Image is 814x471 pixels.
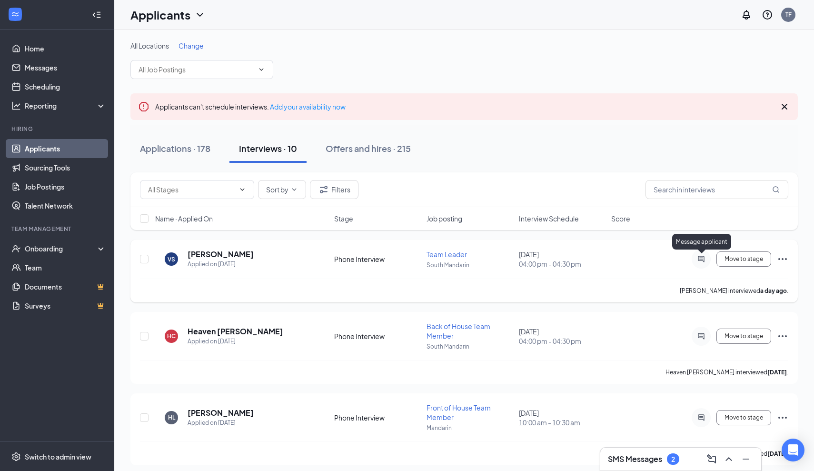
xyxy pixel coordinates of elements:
button: ChevronUp [721,451,736,467]
span: All Locations [130,41,169,50]
h5: [PERSON_NAME] [188,249,254,260]
div: Applied on [DATE] [188,260,254,269]
span: Job posting [427,214,462,223]
svg: UserCheck [11,244,21,253]
button: Move to stage [716,329,771,344]
div: [DATE] [519,250,606,269]
b: a day ago [760,287,787,294]
span: Score [611,214,630,223]
svg: Cross [779,101,790,112]
div: Offers and hires · 215 [326,142,411,154]
div: Phone Interview [334,413,421,422]
span: Move to stage [725,333,763,340]
button: Sort byChevronDown [258,180,306,199]
svg: ActiveChat [695,332,707,340]
svg: Notifications [741,9,752,20]
div: Team Management [11,225,104,233]
button: Move to stage [716,251,771,267]
svg: Error [138,101,149,112]
a: Talent Network [25,196,106,215]
a: Team [25,258,106,277]
div: Phone Interview [334,331,421,341]
span: Move to stage [725,414,763,421]
a: Add your availability now [270,102,346,111]
svg: Analysis [11,101,21,110]
span: Name · Applied On [155,214,213,223]
svg: ChevronDown [238,186,246,193]
svg: Ellipses [777,412,788,423]
h3: SMS Messages [608,454,662,464]
svg: Collapse [92,10,101,20]
button: ComposeMessage [704,451,719,467]
b: [DATE] [767,450,787,457]
button: Move to stage [716,410,771,425]
p: Mandarin [427,424,513,432]
span: Team Leader [427,250,467,259]
svg: ActiveChat [695,255,707,263]
div: Reporting [25,101,107,110]
span: Front of House Team Member [427,403,491,421]
svg: QuestionInfo [762,9,773,20]
span: Sort by [266,186,288,193]
svg: MagnifyingGlass [772,186,780,193]
p: South Mandarin [427,261,513,269]
button: Minimize [738,451,754,467]
span: Stage [334,214,353,223]
div: [DATE] [519,408,606,427]
svg: ChevronDown [258,66,265,73]
span: 04:00 pm - 04:30 pm [519,336,606,346]
a: Home [25,39,106,58]
div: Hiring [11,125,104,133]
div: 2 [671,455,675,463]
div: Applied on [DATE] [188,337,283,346]
span: 10:00 am - 10:30 am [519,418,606,427]
svg: Settings [11,452,21,461]
div: Switch to admin view [25,452,91,461]
a: Scheduling [25,77,106,96]
div: Interviews · 10 [239,142,297,154]
span: Interview Schedule [519,214,579,223]
svg: ActiveChat [695,414,707,421]
a: Sourcing Tools [25,158,106,177]
a: Job Postings [25,177,106,196]
svg: Minimize [740,453,752,465]
h5: [PERSON_NAME] [188,408,254,418]
span: Change [179,41,204,50]
svg: ChevronUp [723,453,735,465]
div: Open Intercom Messenger [782,439,804,461]
h5: Heaven [PERSON_NAME] [188,326,283,337]
p: South Mandarin [427,342,513,351]
b: [DATE] [767,369,787,376]
span: Applicants can't schedule interviews. [155,102,346,111]
svg: Ellipses [777,253,788,265]
input: All Job Postings [139,64,254,75]
div: HC [167,332,176,340]
input: All Stages [148,184,235,195]
a: Applicants [25,139,106,158]
svg: ChevronDown [290,186,298,193]
svg: Filter [318,184,329,195]
div: HL [168,413,175,421]
div: [DATE] [519,327,606,346]
div: TF [785,10,792,19]
p: Heaven [PERSON_NAME] interviewed . [665,368,788,376]
h1: Applicants [130,7,190,23]
div: Applied on [DATE] [188,418,254,428]
span: Back of House Team Member [427,322,490,340]
a: SurveysCrown [25,296,106,315]
svg: WorkstreamLogo [10,10,20,19]
a: Messages [25,58,106,77]
div: Phone Interview [334,254,421,264]
input: Search in interviews [645,180,788,199]
span: 04:00 pm - 04:30 pm [519,259,606,269]
svg: Ellipses [777,331,788,342]
svg: ComposeMessage [706,453,717,465]
div: Onboarding [25,244,98,253]
button: Filter Filters [310,180,358,199]
p: [PERSON_NAME] interviewed . [680,287,788,295]
svg: ChevronDown [194,9,206,20]
div: Applications · 178 [140,142,210,154]
div: Message applicant [672,234,731,250]
span: Move to stage [725,256,763,262]
a: DocumentsCrown [25,277,106,296]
